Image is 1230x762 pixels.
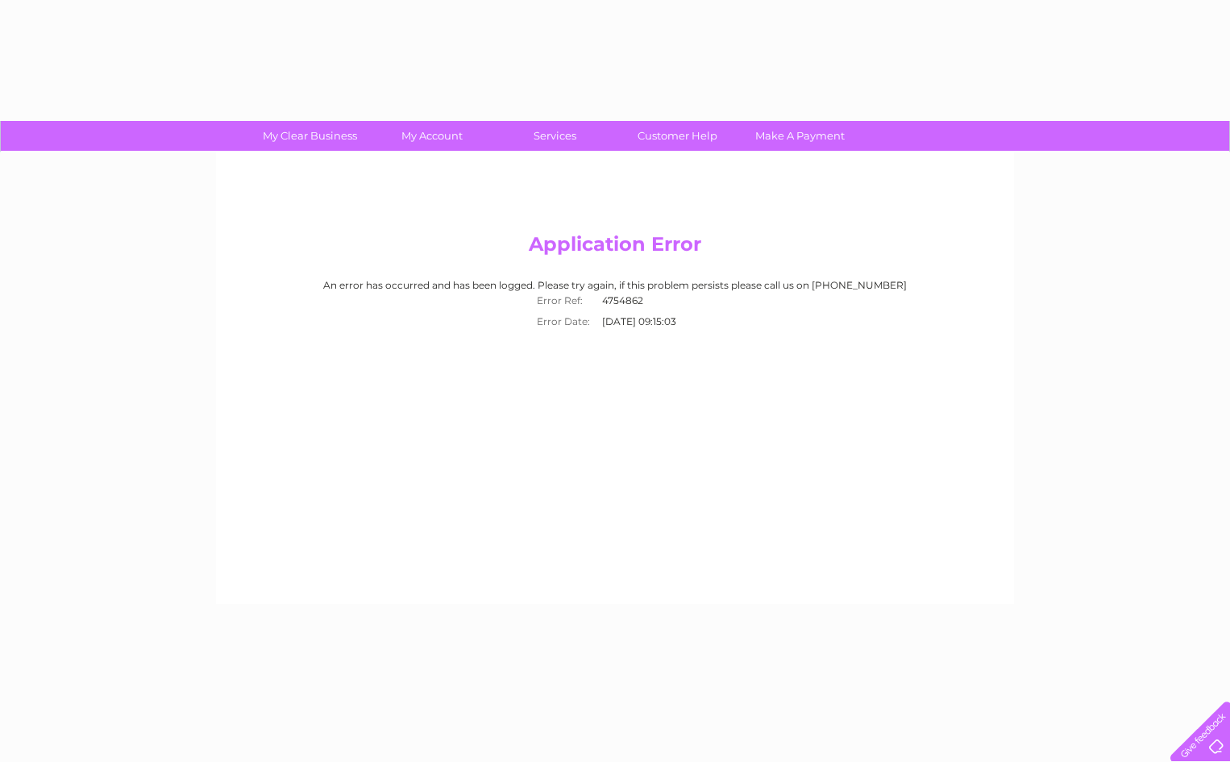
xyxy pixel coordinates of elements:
[733,121,866,151] a: Make A Payment
[611,121,744,151] a: Customer Help
[488,121,621,151] a: Services
[243,121,376,151] a: My Clear Business
[598,311,702,332] td: [DATE] 09:15:03
[231,233,999,264] h2: Application Error
[529,290,598,311] th: Error Ref:
[366,121,499,151] a: My Account
[231,280,999,332] div: An error has occurred and has been logged. Please try again, if this problem persists please call...
[598,290,702,311] td: 4754862
[529,311,598,332] th: Error Date:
